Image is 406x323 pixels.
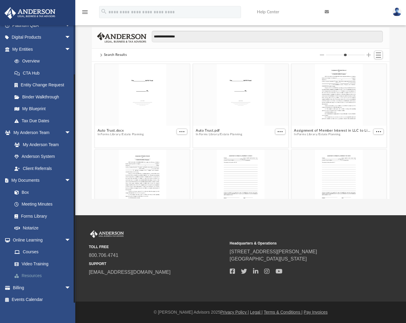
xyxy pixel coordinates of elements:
[8,186,74,198] a: Box
[4,43,80,55] a: My Entitiesarrow_drop_down
[4,127,77,139] a: My Anderson Teamarrow_drop_down
[317,133,318,136] span: /
[8,103,77,115] a: My Blueprint
[101,8,107,15] i: search
[8,258,77,270] a: Video Training
[4,31,80,43] a: Digital Productsarrow_drop_down
[8,115,80,127] a: Tax Due Dates
[230,241,367,246] small: Headquarters & Operations
[97,133,144,136] span: In
[8,139,74,151] a: My Anderson Team
[8,222,77,234] a: Notarize
[294,129,372,133] button: Assignment of Member Interest in LLC to Living Trust.pdf
[4,294,80,306] a: Events Calendar
[8,55,80,67] a: Overview
[65,127,77,139] span: arrow_drop_down
[326,53,365,57] input: Column size
[97,129,144,133] button: Auto Trust.docx
[104,52,127,58] div: Search Results
[199,133,219,136] button: Forms Library
[294,133,372,136] span: In
[65,174,77,187] span: arrow_drop_down
[176,129,187,135] button: More options
[152,31,383,42] input: Search files and folders
[8,79,80,91] a: Entity Change Request
[319,133,341,136] button: Estate Planning
[89,230,125,238] img: Anderson Advisors Platinum Portal
[297,133,317,136] button: Forms Library
[3,7,57,19] img: Anderson Advisors Platinum Portal
[367,53,371,57] button: Increase column size
[4,234,80,246] a: Online Learningarrow_drop_down
[275,129,286,135] button: More options
[220,133,242,136] button: Estate Planning
[320,53,324,57] button: Decrease column size
[81,8,89,16] i: menu
[250,310,263,315] a: Legal |
[230,249,317,254] a: [STREET_ADDRESS][PERSON_NAME]
[8,210,74,222] a: Forms Library
[121,133,122,136] span: /
[8,162,77,174] a: Client Referrals
[65,43,77,56] span: arrow_drop_down
[101,133,120,136] button: Forms Library
[65,19,77,32] span: arrow_drop_down
[219,133,220,136] span: /
[8,246,80,258] a: Courses
[122,133,144,136] button: Estate Planning
[81,11,89,16] a: menu
[92,62,389,199] div: grid
[196,129,242,133] button: Auto Trust.pdf
[373,129,384,135] button: More options
[230,256,307,261] a: [GEOGRAPHIC_DATA][US_STATE]
[75,309,406,315] div: © [PERSON_NAME] Advisors 2025
[264,310,303,315] a: Terms & Conditions |
[220,310,249,315] a: Privacy Policy |
[8,91,80,103] a: Binder Walkthrough
[8,151,77,163] a: Anderson System
[89,270,170,275] a: [EMAIL_ADDRESS][DOMAIN_NAME]
[8,270,80,282] a: Resources
[392,8,401,16] img: User Pic
[4,174,77,187] a: My Documentsarrow_drop_down
[89,261,226,267] small: SUPPORT
[65,282,77,294] span: arrow_drop_down
[8,67,80,79] a: CTA Hub
[89,244,226,250] small: TOLL FREE
[89,253,118,258] a: 800.706.4741
[65,31,77,44] span: arrow_drop_down
[65,234,77,246] span: arrow_drop_down
[304,310,327,315] a: Pay Invoices
[374,51,383,59] button: Switch to List View
[8,198,77,210] a: Meeting Minutes
[196,133,242,136] span: In
[4,282,80,294] a: Billingarrow_drop_down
